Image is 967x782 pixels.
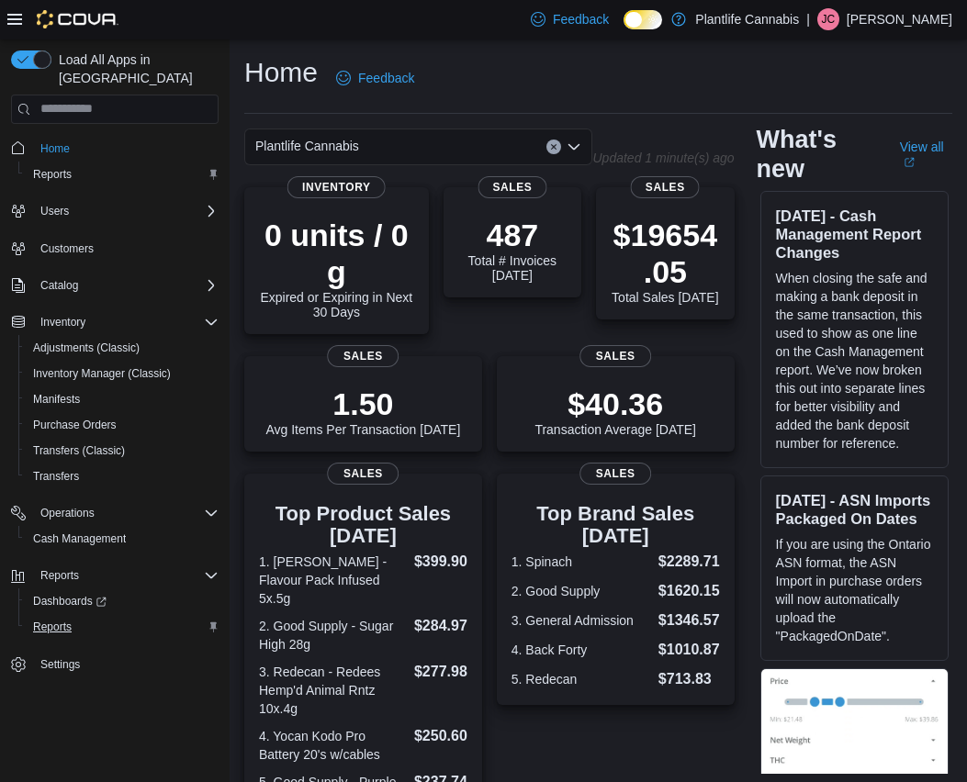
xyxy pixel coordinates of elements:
[33,418,117,432] span: Purchase Orders
[4,651,226,677] button: Settings
[26,337,147,359] a: Adjustments (Classic)
[26,414,219,436] span: Purchase Orders
[26,465,86,487] a: Transfers
[26,616,79,638] a: Reports
[259,217,414,319] div: Expired or Expiring in Next 30 Days
[33,138,77,160] a: Home
[658,668,720,690] dd: $713.83
[512,670,651,688] dt: 5. Redecan
[817,8,839,30] div: Julie Clarke
[26,363,219,385] span: Inventory Manager (Classic)
[33,200,76,222] button: Users
[4,198,226,224] button: Users
[534,385,696,422] p: $40.36
[18,335,226,361] button: Adjustments (Classic)
[18,438,226,464] button: Transfers (Classic)
[33,469,79,484] span: Transfers
[26,465,219,487] span: Transfers
[512,553,651,571] dt: 1. Spinach
[40,278,78,293] span: Catalog
[26,337,219,359] span: Adjustments (Classic)
[4,135,226,162] button: Home
[33,620,72,634] span: Reports
[822,8,836,30] span: JC
[414,615,467,637] dd: $284.97
[259,503,467,547] h3: Top Product Sales [DATE]
[18,526,226,552] button: Cash Management
[414,551,467,573] dd: $399.90
[18,412,226,438] button: Purchase Orders
[33,531,126,546] span: Cash Management
[904,157,915,168] svg: External link
[847,8,952,30] p: [PERSON_NAME]
[33,137,219,160] span: Home
[40,506,95,520] span: Operations
[414,661,467,683] dd: $277.98
[33,594,107,609] span: Dashboards
[611,217,719,305] div: Total Sales [DATE]
[658,639,720,661] dd: $1010.87
[33,237,219,260] span: Customers
[4,309,226,335] button: Inventory
[33,502,102,524] button: Operations
[33,311,93,333] button: Inventory
[458,217,567,283] div: Total # Invoices [DATE]
[18,588,226,614] a: Dashboards
[26,590,219,612] span: Dashboards
[26,440,219,462] span: Transfers (Classic)
[259,553,407,608] dt: 1. [PERSON_NAME] - Flavour Pack Infused 5x.5g
[18,162,226,187] button: Reports
[259,727,407,764] dt: 4. Yocan Kodo Pro Battery 20's w/cables
[328,463,399,485] span: Sales
[40,657,80,672] span: Settings
[33,200,219,222] span: Users
[512,641,651,659] dt: 4. Back Forty
[26,388,87,410] a: Manifests
[26,528,219,550] span: Cash Management
[26,363,178,385] a: Inventory Manager (Classic)
[26,440,132,462] a: Transfers (Classic)
[40,315,85,330] span: Inventory
[900,140,952,169] a: View allExternal link
[26,616,219,638] span: Reports
[33,564,219,586] span: Reports
[26,590,114,612] a: Dashboards
[33,392,80,407] span: Manifests
[259,217,414,290] p: 0 units / 0 g
[33,502,219,524] span: Operations
[26,388,219,410] span: Manifests
[265,385,460,422] p: 1.50
[776,491,933,528] h3: [DATE] - ASN Imports Packaged On Dates
[33,653,219,676] span: Settings
[18,614,226,640] button: Reports
[18,386,226,412] button: Manifests
[329,60,422,96] a: Feedback
[51,50,219,87] span: Load All Apps in [GEOGRAPHIC_DATA]
[259,663,407,718] dt: 3. Redecan - Redees Hemp'd Animal Rntz 10x.4g
[18,464,226,489] button: Transfers
[33,366,171,381] span: Inventory Manager (Classic)
[328,345,399,367] span: Sales
[579,345,651,367] span: Sales
[553,10,609,28] span: Feedback
[757,125,878,184] h2: What's new
[18,361,226,386] button: Inventory Manager (Classic)
[33,654,87,676] a: Settings
[592,151,734,165] p: Updated 1 minute(s) ago
[4,273,226,298] button: Catalog
[631,176,700,198] span: Sales
[512,503,720,547] h3: Top Brand Sales [DATE]
[33,167,72,182] span: Reports
[624,10,662,29] input: Dark Mode
[579,463,651,485] span: Sales
[40,568,79,583] span: Reports
[458,217,567,253] p: 487
[11,128,219,726] nav: Complex example
[658,609,720,631] dd: $1346.57
[4,500,226,526] button: Operations
[26,163,79,185] a: Reports
[33,238,101,260] a: Customers
[26,163,219,185] span: Reports
[806,8,810,30] p: |
[546,140,561,154] button: Clear input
